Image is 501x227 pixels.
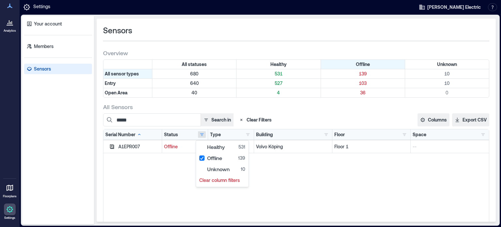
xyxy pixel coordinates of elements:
p: 640 [154,80,235,87]
div: Filter by Type: Open Area & Status: Healthy [236,88,321,97]
a: Analytics [2,14,18,35]
p: Analytics [4,29,16,33]
p: Members [34,43,53,50]
button: Columns [417,113,449,126]
p: 4 [238,89,319,96]
div: Filter by Type: Entry & Status: Unknown [405,79,489,88]
div: Filter by Type: Entry [103,79,152,88]
div: Floor [334,131,345,138]
a: Settings [2,202,18,222]
div: Status [164,131,178,138]
p: 40 [154,89,235,96]
p: Your account [34,21,62,27]
p: Settings [33,3,50,11]
button: Clear Filters [236,113,274,126]
a: Sensors [24,64,92,74]
p: 36 [322,89,403,96]
a: Floorplans [1,180,19,200]
span: Overview [103,49,128,57]
p: 680 [154,71,235,77]
p: Volvo Köping [256,143,330,150]
div: Filter by Status: Unknown [405,60,489,69]
p: Sensors [34,66,51,72]
div: Type [210,131,221,138]
p: 103 [322,80,403,87]
p: Floorplans [3,194,17,198]
div: Filter by Status: Offline (active - click to clear) [321,60,405,69]
p: 10 [406,71,488,77]
div: Serial Number [105,131,142,138]
span: Sensors [103,25,132,36]
p: Settings [4,216,15,220]
div: Filter by Type: Entry & Status: Healthy [236,79,321,88]
p: -- [413,143,487,150]
div: Filter by Type: Open Area [103,88,152,97]
div: Filter by Status: Healthy [236,60,321,69]
p: 0 [406,89,488,96]
button: Export CSV [452,113,489,126]
div: Filter by Type: Open Area & Status: Offline [321,88,405,97]
p: 527 [238,80,319,87]
div: Space [413,131,426,138]
div: Building [256,131,273,138]
p: Floor 1 [334,143,408,150]
div: All statuses [152,60,236,69]
span: [PERSON_NAME] Electric [427,4,481,10]
p: 10 [406,80,488,87]
p: Offline [164,143,206,150]
div: All sensor types [103,69,152,78]
div: A1EPR007 [118,143,160,150]
a: Your account [24,19,92,29]
p: 531 [238,71,319,77]
div: Filter by Type: Entry & Status: Offline [321,79,405,88]
button: [PERSON_NAME] Electric [417,2,483,12]
button: Search in [201,113,234,126]
span: All Sensors [103,103,133,111]
a: Members [24,41,92,52]
div: Filter by Type: Open Area & Status: Unknown (0 sensors) [405,88,489,97]
p: 139 [322,71,403,77]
